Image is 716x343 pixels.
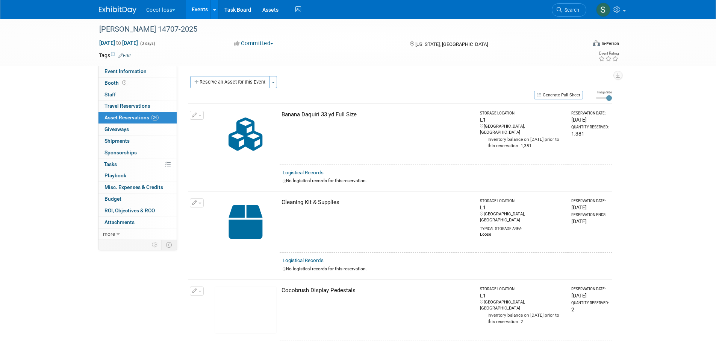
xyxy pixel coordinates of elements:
[104,207,155,213] span: ROI, Objectives & ROO
[480,136,565,149] div: Inventory balance on [DATE] prior to this reservation: 1,381
[571,125,609,130] div: Quantity Reserved:
[151,115,159,120] span: 24
[283,266,609,272] div: No logistical records for this reservation.
[98,89,177,101] a: Staff
[99,6,136,14] img: ExhibitDay
[139,41,155,46] span: (3 days)
[571,212,609,218] div: Reservation Ends:
[282,198,474,206] div: Cleaning Kit & Supplies
[480,116,565,123] div: L1
[534,91,583,99] button: Generate Pull Sheet
[571,204,609,211] div: [DATE]
[571,300,609,306] div: Quantity Reserved:
[104,91,116,98] span: Staff
[121,80,128,85] span: Booth not reserved yet
[98,78,177,89] a: Booth
[601,41,619,46] div: In-Person
[571,130,609,137] div: 1,381
[571,306,609,313] div: 2
[104,138,130,144] span: Shipments
[104,126,129,132] span: Giveaways
[480,211,565,223] div: [GEOGRAPHIC_DATA], [GEOGRAPHIC_DATA]
[104,68,147,74] span: Event Information
[148,240,162,250] td: Personalize Event Tab Strip
[283,170,324,175] a: Logistical Records
[98,159,177,170] a: Tasks
[215,111,277,158] img: Collateral-Icon-2.png
[98,217,177,228] a: Attachments
[104,161,117,167] span: Tasks
[596,3,610,17] img: Samantha Meyers
[282,111,474,119] div: Banana Daquiri 33 yd Full Size
[118,53,131,58] a: Edit
[98,101,177,112] a: Travel Reservations
[480,232,565,238] div: Loose
[98,229,177,240] a: more
[98,182,177,193] a: Misc. Expenses & Credits
[104,149,137,155] span: Sponsorships
[282,287,474,294] div: Cocobrush Display Pedestals
[480,299,565,311] div: [GEOGRAPHIC_DATA], [GEOGRAPHIC_DATA]
[480,204,565,211] div: L1
[98,124,177,135] a: Giveaways
[215,198,277,245] img: Capital-Asset-Icon-2.png
[480,223,565,232] div: Typical Storage Area:
[98,66,177,77] a: Event Information
[98,170,177,181] a: Playbook
[98,194,177,205] a: Budget
[415,41,488,47] span: [US_STATE], [GEOGRAPHIC_DATA]
[571,111,609,116] div: Reservation Date:
[593,40,600,46] img: Format-Inperson.png
[104,172,126,178] span: Playbook
[283,178,609,184] div: No logistical records for this reservation.
[480,292,565,299] div: L1
[480,311,565,325] div: Inventory balance on [DATE] prior to this reservation: 2
[98,112,177,123] a: Asset Reservations24
[480,111,565,116] div: Storage Location:
[571,198,609,204] div: Reservation Date:
[104,114,159,120] span: Asset Reservations
[99,52,131,59] td: Tags
[571,292,609,299] div: [DATE]
[104,196,121,202] span: Budget
[104,219,135,225] span: Attachments
[596,90,612,95] div: Image Size
[115,40,122,46] span: to
[98,147,177,159] a: Sponsorships
[104,80,128,86] span: Booth
[232,40,276,47] button: Committed
[571,287,609,292] div: Reservation Date:
[552,3,586,17] a: Search
[542,39,619,50] div: Event Format
[571,116,609,123] div: [DATE]
[104,184,163,190] span: Misc. Expenses & Credits
[215,287,277,334] img: View Images
[562,7,579,13] span: Search
[571,218,609,225] div: [DATE]
[104,103,150,109] span: Travel Reservations
[103,231,115,237] span: more
[598,52,619,55] div: Event Rating
[98,205,177,216] a: ROI, Objectives & ROO
[97,23,575,36] div: [PERSON_NAME] 14707-2025
[480,287,565,292] div: Storage Location:
[99,40,138,46] span: [DATE] [DATE]
[480,198,565,204] div: Storage Location:
[480,123,565,136] div: [GEOGRAPHIC_DATA], [GEOGRAPHIC_DATA]
[98,136,177,147] a: Shipments
[161,240,177,250] td: Toggle Event Tabs
[190,76,270,88] button: Reserve an Asset for this Event
[283,258,324,263] a: Logistical Records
